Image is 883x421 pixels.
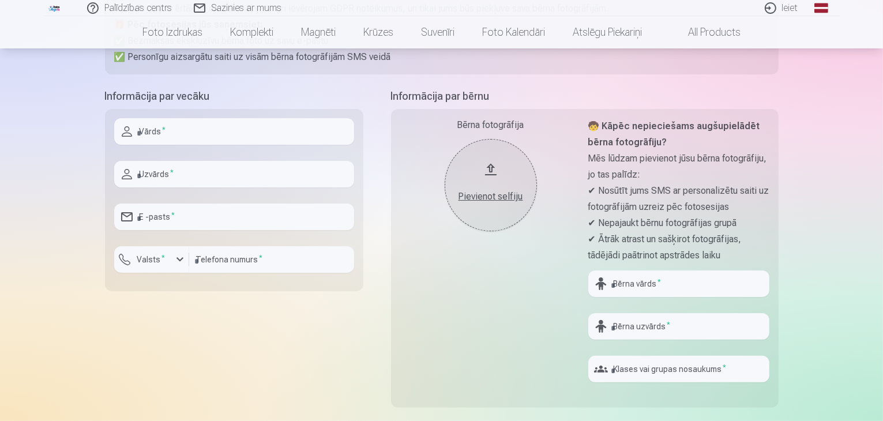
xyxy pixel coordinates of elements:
[588,121,760,148] strong: 🧒 Kāpēc nepieciešams augšupielādēt bērna fotogrāfiju?
[588,151,769,183] p: Mēs lūdzam pievienot jūsu bērna fotogrāfiju, jo tas palīdz:
[656,16,754,48] a: All products
[133,254,170,265] label: Valsts
[468,16,559,48] a: Foto kalendāri
[456,190,525,204] div: Pievienot selfiju
[114,246,189,273] button: Valsts*
[391,88,779,104] h5: Informācija par bērnu
[400,118,581,132] div: Bērna fotogrāfija
[287,16,350,48] a: Magnēti
[105,88,363,104] h5: Informācija par vecāku
[129,16,216,48] a: Foto izdrukas
[588,215,769,231] p: ✔ Nepajaukt bērnu fotogrāfijas grupā
[114,49,769,65] p: ✅ Personīgu aizsargātu saiti uz visām bērna fotogrāfijām SMS veidā
[588,231,769,264] p: ✔ Ātrāk atrast un sašķirot fotogrāfijas, tādējādi paātrinot apstrādes laiku
[48,5,61,12] img: /fa1
[350,16,407,48] a: Krūzes
[588,183,769,215] p: ✔ Nosūtīt jums SMS ar personalizētu saiti uz fotogrāfijām uzreiz pēc fotosesijas
[216,16,287,48] a: Komplekti
[445,139,537,231] button: Pievienot selfiju
[559,16,656,48] a: Atslēgu piekariņi
[407,16,468,48] a: Suvenīri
